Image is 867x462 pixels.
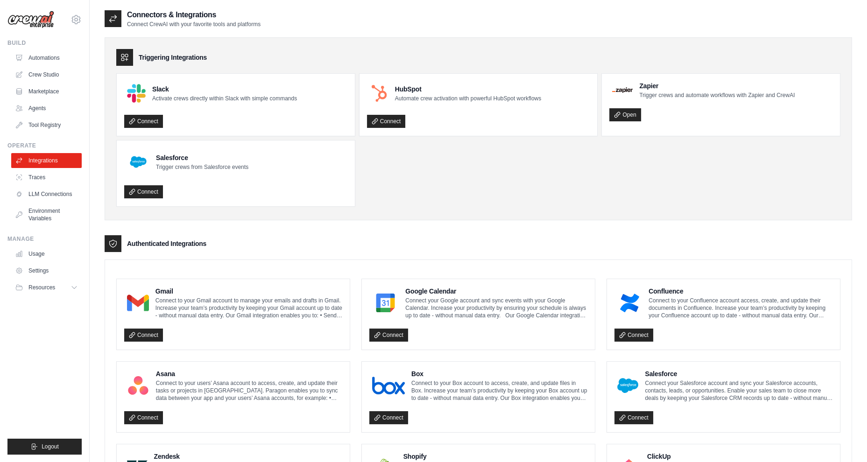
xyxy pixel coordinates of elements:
p: Connect to your Confluence account access, create, and update their documents in Confluence. Incr... [648,297,832,319]
h4: Confluence [648,287,832,296]
a: Integrations [11,153,82,168]
a: Connect [614,329,653,342]
span: Logout [42,443,59,450]
a: Connect [124,185,163,198]
a: Crew Studio [11,67,82,82]
a: Connect [124,411,163,424]
h4: Gmail [155,287,342,296]
p: Connect to your Box account to access, create, and update files in Box. Increase your team’s prod... [411,379,587,402]
h4: Salesforce [156,153,248,162]
a: Tool Registry [11,118,82,133]
h4: ClickUp [647,452,832,461]
a: Marketplace [11,84,82,99]
h2: Connectors & Integrations [127,9,261,21]
h4: Asana [156,369,342,378]
a: Open [609,108,641,121]
img: Salesforce Logo [127,151,149,173]
h4: Shopify [403,452,587,461]
img: Salesforce Logo [617,376,638,395]
h4: Zapier [639,81,795,91]
a: Connect [614,411,653,424]
h3: Triggering Integrations [139,53,207,62]
p: Connect CrewAI with your favorite tools and platforms [127,21,261,28]
button: Resources [11,280,82,295]
h3: Authenticated Integrations [127,239,206,248]
h4: Salesforce [645,369,832,378]
p: Connect your Salesforce account and sync your Salesforce accounts, contacts, leads, or opportunit... [645,379,832,402]
a: LLM Connections [11,187,82,202]
img: Confluence Logo [617,294,642,312]
p: Connect your Google account and sync events with your Google Calendar. Increase your productivity... [405,297,587,319]
h4: Zendesk [154,452,342,461]
div: Operate [7,142,82,149]
img: Box Logo [372,376,405,395]
p: Activate crews directly within Slack with simple commands [152,95,297,102]
h4: HubSpot [395,84,541,94]
span: Resources [28,284,55,291]
a: Agents [11,101,82,116]
a: Settings [11,263,82,278]
p: Trigger crews from Salesforce events [156,163,248,171]
a: Connect [369,329,408,342]
img: Google Calendar Logo [372,294,399,312]
h4: Slack [152,84,297,94]
a: Connect [124,115,163,128]
img: Zapier Logo [612,87,633,93]
p: Connect to your Gmail account to manage your emails and drafts in Gmail. Increase your team’s pro... [155,297,342,319]
p: Connect to your users’ Asana account to access, create, and update their tasks or projects in [GE... [156,379,342,402]
img: Asana Logo [127,376,149,395]
h4: Box [411,369,587,378]
a: Automations [11,50,82,65]
img: Gmail Logo [127,294,149,312]
img: HubSpot Logo [370,84,388,103]
button: Logout [7,439,82,455]
a: Usage [11,246,82,261]
div: Build [7,39,82,47]
a: Connect [124,329,163,342]
img: Logo [7,11,54,28]
p: Automate crew activation with powerful HubSpot workflows [395,95,541,102]
a: Connect [367,115,406,128]
p: Trigger crews and automate workflows with Zapier and CrewAI [639,91,795,99]
a: Environment Variables [11,203,82,226]
img: Slack Logo [127,84,146,103]
h4: Google Calendar [405,287,587,296]
a: Traces [11,170,82,185]
a: Connect [369,411,408,424]
div: Manage [7,235,82,243]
